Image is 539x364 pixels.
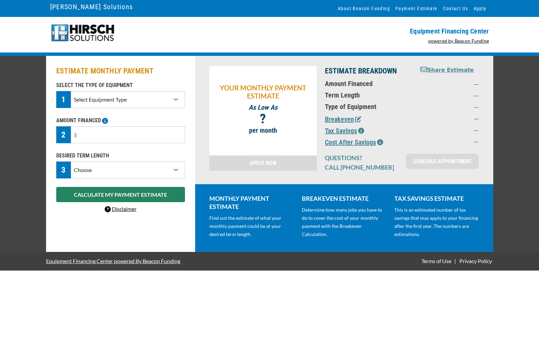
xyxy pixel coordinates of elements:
input: $ [71,126,185,143]
p: Amount Financed [325,80,411,88]
button: Tax Savings [325,126,364,136]
p: Type of Equipment [325,103,411,111]
p: AMOUNT FINANCED [56,116,185,125]
p: This is an estimated number of tax savings that may apply to your financing after the first year.... [394,206,479,238]
p: DESIRED TERM LENGTH [56,152,185,160]
a: APPLY NOW [209,155,317,171]
p: per month [213,126,314,134]
p: ESTIMATE BREAKDOWN [325,66,411,76]
p: YOUR MONTHLY PAYMENT ESTIMATE [213,84,314,100]
a: Privacy Policy [458,258,493,264]
p: Determine how many jobs you have to do to cover the cost of your monthly payment with the Breakev... [302,206,386,238]
p: CALL [PHONE_NUMBER] [325,163,398,171]
p: -- [419,103,479,111]
p: MONTHLY PAYMENT ESTIMATE [209,194,294,211]
p: -- [419,126,479,134]
p: -- [419,91,479,99]
h2: ESTIMATE MONTHLY PAYMENT [56,66,185,76]
div: 3 [56,162,71,178]
p: ? [213,115,314,123]
p: SELECT THE TYPE OF EQUIPMENT [56,81,185,89]
p: -- [419,114,479,122]
p: Equipment Financing Center [274,27,489,35]
p: -- [419,80,479,88]
p: Term Length [325,91,411,99]
p: Find out the estimate of what your monthly payment could be at your desired term length. [209,214,294,238]
p: As Low As [213,103,314,111]
button: Cost After Savings [325,137,383,147]
a: Disclaimer [105,206,137,212]
a: powered by Beacon Funding [428,38,489,44]
div: 1 [56,91,71,108]
div: 2 [56,126,71,143]
p: QUESTIONS? [325,154,398,162]
span: | [454,258,456,264]
button: CALCULATE MY PAYMENT ESTIMATE [56,187,185,202]
a: SCHEDULE APPOINTMENT [406,154,479,169]
a: Equipment Financing Center powered By Beacon Funding [46,253,180,269]
button: Share Estimate [420,66,474,74]
p: BREAKEVEN ESTIMATE [302,194,386,202]
button: Breakeven [325,114,361,124]
a: Terms of Use [420,258,453,264]
img: Hirsch-logo-55px.png [50,24,116,42]
p: TAX SAVINGS ESTIMATE [394,194,479,202]
p: -- [419,137,479,145]
a: [PERSON_NAME] Solutions [50,1,133,13]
